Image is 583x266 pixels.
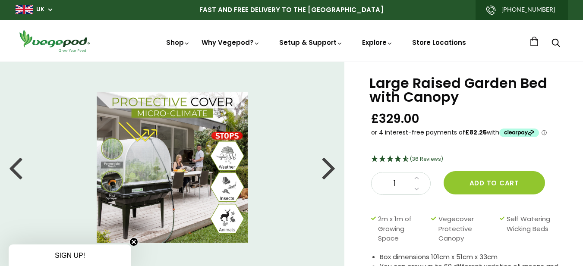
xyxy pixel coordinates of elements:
div: 4.67 Stars - 36 Reviews [371,154,561,165]
img: Large Raised Garden Bed with Canopy [97,92,248,243]
span: SIGN UP! [55,252,85,259]
a: Decrease quantity by 1 [412,184,422,195]
a: Explore [362,38,393,47]
span: £329.00 [371,111,419,127]
span: 1 [380,178,410,189]
li: Box dimensions 101cm x 51cm x 33cm [380,252,561,262]
h1: Large Raised Garden Bed with Canopy [369,76,561,104]
img: Vegepod [16,28,93,53]
button: Add to cart [444,171,545,194]
a: Search [551,39,560,48]
a: Setup & Support [279,38,343,47]
span: Self Watering Wicking Beds [507,214,557,244]
a: Shop [166,38,190,47]
button: Close teaser [129,238,138,246]
a: Store Locations [412,38,466,47]
a: Increase quantity by 1 [412,172,422,184]
span: 2m x 1m of Growing Space [378,214,427,244]
a: UK [36,5,44,14]
span: Vegecover Protective Canopy [438,214,495,244]
div: SIGN UP!Close teaser [9,244,131,266]
img: gb_large.png [16,5,33,14]
span: (36 Reviews) [410,155,443,163]
a: Why Vegepod? [202,38,260,47]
